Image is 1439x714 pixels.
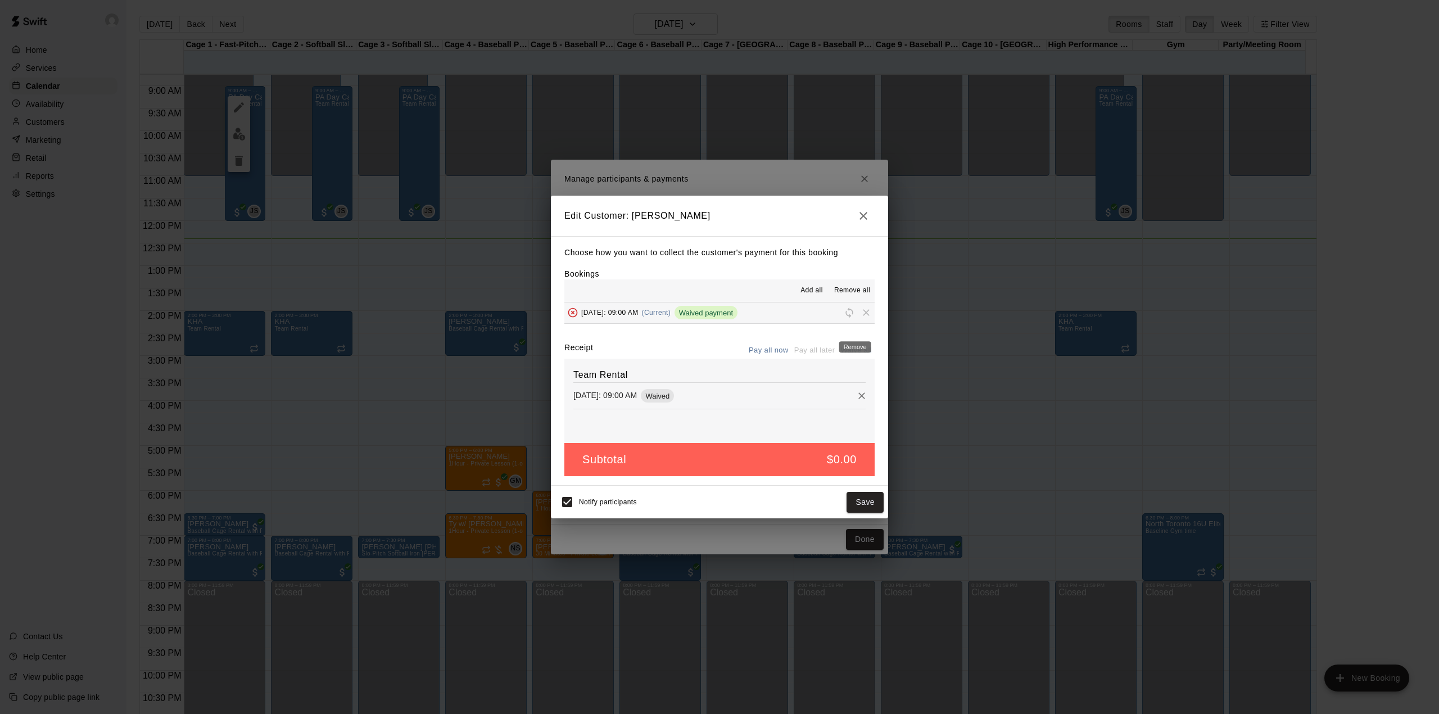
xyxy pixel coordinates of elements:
span: Waived [641,392,674,400]
h2: Edit Customer: [PERSON_NAME] [551,196,888,236]
button: Pay all now [746,342,791,359]
button: Save [847,492,884,513]
button: Add all [794,282,830,300]
label: Bookings [564,269,599,278]
h5: Subtotal [582,452,626,467]
span: Remove all [834,285,870,296]
span: (Current) [642,309,671,317]
button: To be removed[DATE]: 09:00 AM(Current)Waived paymentRescheduleRemove [564,302,875,323]
span: Waived payment [675,309,737,317]
label: Receipt [564,342,593,359]
span: [DATE]: 09:00 AM [581,309,639,317]
span: Reschedule [841,308,858,317]
span: Notify participants [579,499,637,507]
span: To be removed [564,308,581,317]
h5: $0.00 [827,452,857,467]
span: Add all [800,285,823,296]
button: Remove all [830,282,875,300]
p: [DATE]: 09:00 AM [573,390,637,401]
h6: Team Rental [573,368,866,382]
div: Remove [839,341,871,353]
button: Remove [853,387,870,404]
p: Choose how you want to collect the customer's payment for this booking [564,246,875,260]
span: Remove [858,308,875,317]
